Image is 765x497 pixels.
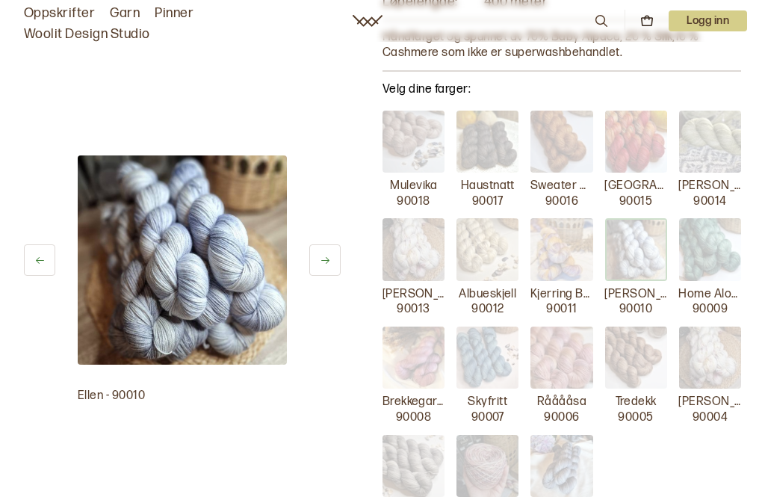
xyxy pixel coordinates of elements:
p: 90017 [472,194,504,210]
p: 90015 [619,194,652,210]
p: 90012 [471,302,504,318]
img: Kråkesølv [382,435,445,497]
img: Ellen [605,218,667,280]
img: Brekkegarden [382,327,445,389]
a: Pinner [155,3,193,24]
img: Kari [679,327,741,389]
img: Mulevika [382,111,445,173]
p: 90013 [397,302,430,318]
p: 90018 [397,194,430,210]
p: [PERSON_NAME] [382,287,445,303]
img: Bilde av garn [78,155,287,365]
p: Skyfritt [468,395,507,410]
p: [GEOGRAPHIC_DATA] [604,179,667,194]
p: 90009 [693,302,728,318]
p: Ellen - 90010 [78,389,287,404]
img: Blåmyra [530,435,592,497]
p: 90011 [546,302,577,318]
p: Velg dine farger: [382,81,741,99]
p: 90008 [396,410,431,426]
p: 90016 [545,194,578,210]
p: 90004 [693,410,728,426]
p: 90007 [471,410,504,426]
img: Olivia [679,111,741,173]
p: Sweater Weather [530,179,593,194]
img: Kjerring Bråte [530,218,592,280]
p: Håndfarget og spunnet av 70% Baby Alpaca, 20 % Silk,10 % Cashmere som ikke er superwashbehandlet. [382,30,741,61]
a: Oppskrifter [24,3,95,24]
img: Home Alone [679,218,741,280]
p: 90010 [619,302,652,318]
p: Haustnatt [461,179,515,194]
p: Home Alone [678,287,741,303]
img: Sweater Weather [530,111,592,173]
img: Elm Street [605,111,667,173]
p: Albueskjell [459,287,516,303]
p: Kjerring Bråte [530,287,593,303]
p: [PERSON_NAME] [604,287,667,303]
img: Haustnatt [456,111,518,173]
p: [PERSON_NAME] [678,179,741,194]
img: Rååååsa [530,327,592,389]
p: Brekkegarden [382,395,445,410]
p: 90006 [544,410,579,426]
img: Albueskjell [456,218,518,280]
img: Kari [382,218,445,280]
button: User dropdown [669,10,747,31]
p: 90014 [693,194,726,210]
a: Garn [110,3,140,24]
p: [PERSON_NAME] [678,395,741,410]
p: Rååååsa [537,395,586,410]
a: Woolit Design Studio [24,24,150,45]
p: Logg inn [669,10,747,31]
p: Mulevika [390,179,437,194]
p: Tredekk [616,395,657,410]
img: Skyfritt [456,327,518,389]
img: Bringebæreng [456,435,518,497]
img: Tredekk [605,327,667,389]
p: 90005 [618,410,653,426]
a: Woolit [353,15,382,27]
